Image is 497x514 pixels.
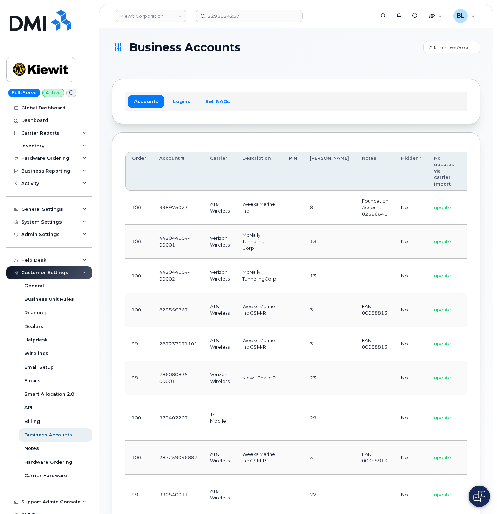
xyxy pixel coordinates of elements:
[395,361,428,395] td: No
[125,441,153,475] td: 100
[356,152,395,191] th: Notes
[434,204,451,210] span: update
[153,225,204,259] td: 442044104-00001
[395,191,428,225] td: No
[204,361,236,395] td: Verizon Wireless
[434,492,451,497] span: update
[236,327,283,361] td: Weeks Marine, Inc GSM-R
[153,191,204,225] td: 998975023
[204,152,236,191] th: Carrier
[395,327,428,361] td: No
[236,293,283,327] td: Weeks Marine, Inc GSM-R
[236,225,283,259] td: McNally Tunneling Corp
[473,491,485,502] img: Open chat
[304,152,356,191] th: [PERSON_NAME]
[395,395,428,441] td: No
[153,327,204,361] td: 287237071101
[356,293,395,327] td: FAN: 00058813
[428,152,461,191] th: No updates via carrier import
[434,273,451,278] span: update
[304,191,356,225] td: 8
[434,454,451,460] span: update
[125,327,153,361] td: 99
[125,293,153,327] td: 100
[236,441,283,475] td: Weeks Marine, Inc GSM-R
[204,259,236,293] td: Verizon Wireless
[167,95,196,108] a: Logins
[395,441,428,475] td: No
[304,259,356,293] td: 13
[236,152,283,191] th: Description
[434,375,451,380] span: update
[125,259,153,293] td: 100
[236,361,283,395] td: Kiewit Phase 2
[153,293,204,327] td: 829556767
[204,293,236,327] td: AT&T Wireless
[204,395,236,441] td: T-Mobile
[434,238,451,244] span: update
[236,191,283,225] td: Weeks Marine Inc
[125,191,153,225] td: 100
[128,95,164,108] a: Accounts
[153,441,204,475] td: 287259046887
[395,259,428,293] td: No
[153,152,204,191] th: Account #
[434,415,451,420] span: update
[356,191,395,225] td: Foundation Account: 02396641
[125,152,153,191] th: Order
[125,361,153,395] td: 98
[204,441,236,475] td: AT&T Wireless
[153,395,204,441] td: 973402207
[283,152,304,191] th: PIN
[304,327,356,361] td: 3
[204,191,236,225] td: AT&T Wireless
[236,259,283,293] td: McNally TunnelingCorp
[356,441,395,475] td: FAN: 00058813
[304,441,356,475] td: 3
[153,259,204,293] td: 442044104-00002
[434,341,451,346] span: update
[304,293,356,327] td: 3
[204,225,236,259] td: Verizon Wireless
[304,395,356,441] td: 29
[395,293,428,327] td: No
[423,41,480,53] a: Add Business Account
[304,225,356,259] td: 13
[304,361,356,395] td: 23
[395,225,428,259] td: No
[356,327,395,361] td: FAN: 00058813
[395,152,428,191] th: Hidden?
[125,225,153,259] td: 100
[125,395,153,441] td: 100
[204,327,236,361] td: AT&T Wireless
[153,361,204,395] td: 786080835-00001
[434,307,451,312] span: update
[199,95,236,108] a: Bell NAGs
[129,41,241,53] span: Business Accounts
[467,489,491,497] code: SD042325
